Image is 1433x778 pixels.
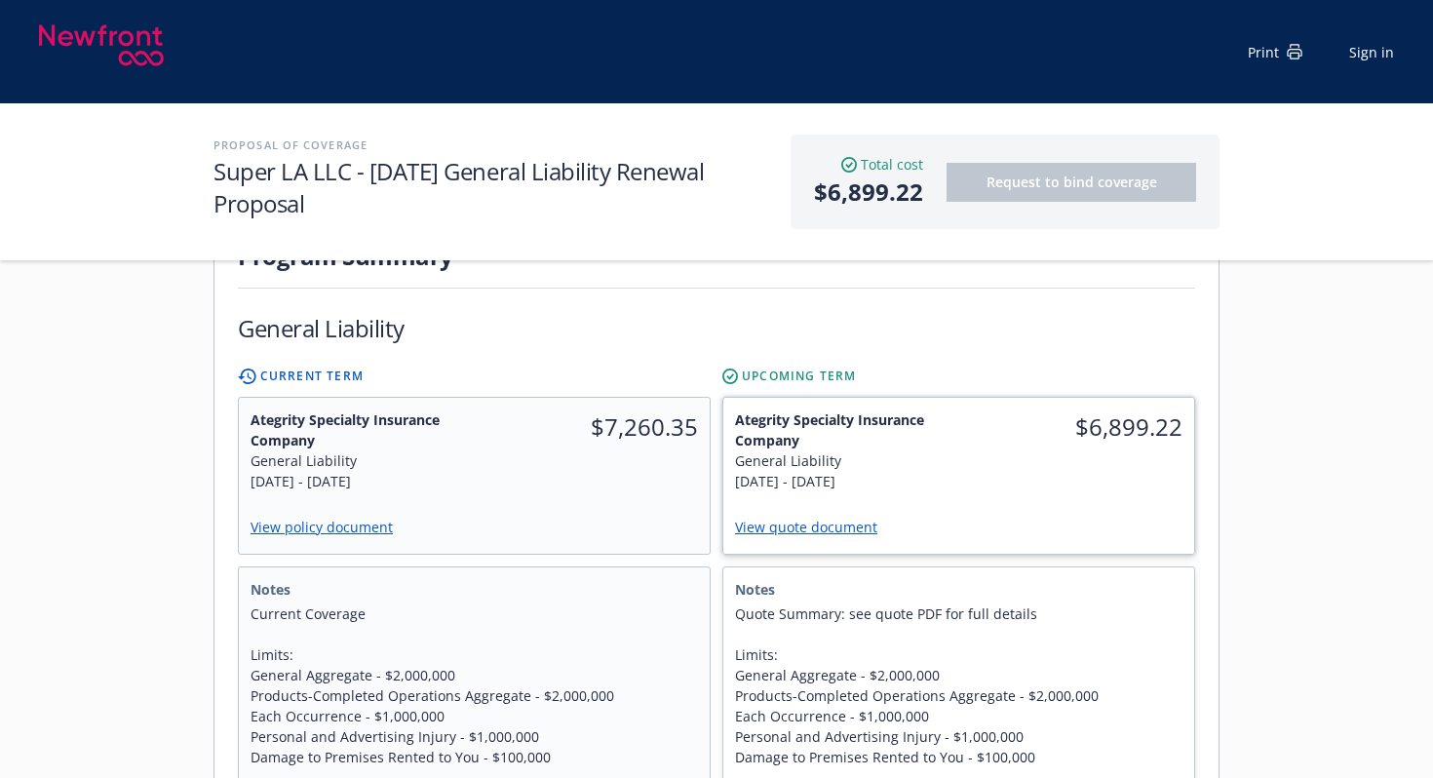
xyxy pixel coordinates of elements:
button: Request to bind coverage [947,163,1196,202]
a: View quote document [735,518,893,536]
span: $6,899.22 [971,409,1183,445]
div: [DATE] - [DATE] [735,471,948,491]
div: General Liability [735,450,948,471]
h1: General Liability [238,312,405,344]
span: Ategrity Specialty Insurance Company [251,409,463,450]
span: $6,899.22 [814,175,923,210]
span: Upcoming Term [742,368,857,385]
span: Current Term [260,368,364,385]
div: [DATE] - [DATE] [251,471,463,491]
span: Request to bind coverage [987,173,1157,191]
span: Notes [251,579,698,600]
div: Print [1248,42,1302,62]
h1: Super LA LLC - [DATE] General Liability Renewal Proposal [213,155,771,219]
span: Ategrity Specialty Insurance Company [735,409,948,450]
h2: Proposal of coverage [213,135,771,155]
span: Notes [735,579,1182,600]
span: Total cost [861,154,923,175]
a: Sign in [1349,42,1394,62]
span: $7,260.35 [486,409,699,445]
div: General Liability [251,450,463,471]
a: View policy document [251,518,408,536]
